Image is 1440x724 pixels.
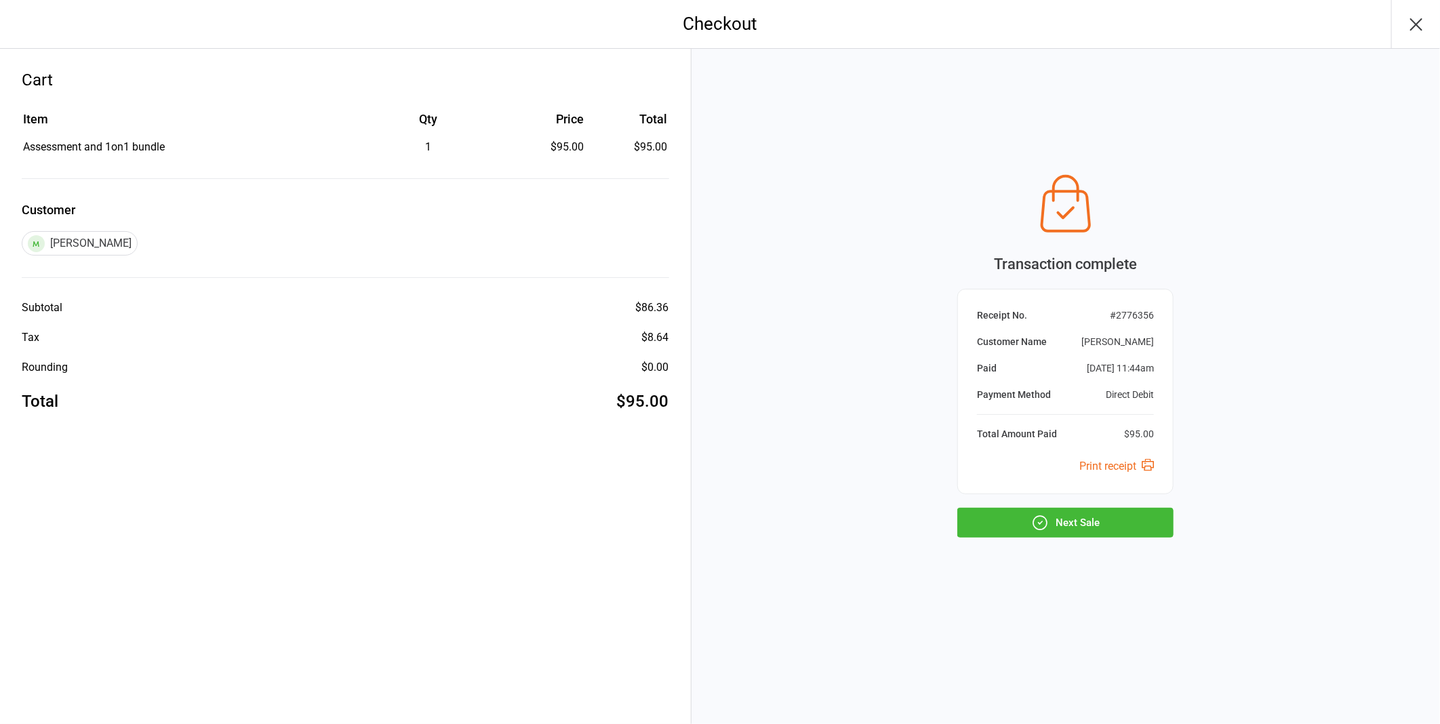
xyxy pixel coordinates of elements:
div: $95.00 [1124,427,1154,441]
button: Next Sale [957,508,1174,538]
div: [PERSON_NAME] [1081,335,1154,349]
span: Assessment and 1on1 bundle [23,140,165,153]
td: $95.00 [590,139,668,155]
div: $0.00 [642,359,669,376]
th: Qty [357,110,500,138]
div: $95.00 [617,389,669,414]
div: $95.00 [501,139,584,155]
div: Direct Debit [1106,388,1154,402]
a: Print receipt [1079,460,1154,472]
div: Total [22,389,58,414]
div: Cart [22,68,669,92]
div: 1 [357,139,500,155]
div: Tax [22,329,39,346]
th: Total [590,110,668,138]
div: # 2776356 [1110,308,1154,323]
div: Price [501,110,584,128]
div: Paid [977,361,997,376]
div: $8.64 [642,329,669,346]
div: Subtotal [22,300,62,316]
div: Total Amount Paid [977,427,1057,441]
div: [PERSON_NAME] [22,231,138,256]
th: Item [23,110,355,138]
div: $86.36 [636,300,669,316]
div: [DATE] 11:44am [1087,361,1154,376]
div: Payment Method [977,388,1051,402]
div: Customer Name [977,335,1047,349]
div: Rounding [22,359,68,376]
div: Transaction complete [957,253,1174,275]
div: Receipt No. [977,308,1027,323]
label: Customer [22,201,669,219]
